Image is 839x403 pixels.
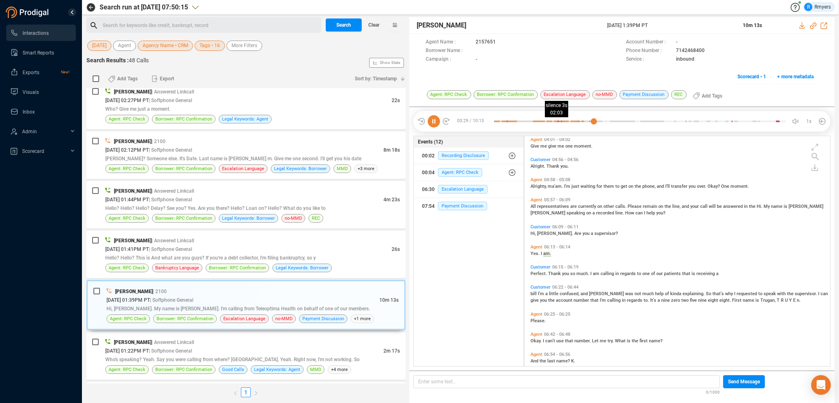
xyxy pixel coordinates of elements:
span: [PERSON_NAME] [789,204,823,209]
li: Smart Reports [6,44,76,61]
span: [DATE] 02:12PM PT [105,147,149,153]
span: representatives [537,204,570,209]
span: calls. [615,204,628,209]
span: help [655,291,665,296]
span: New! [61,64,69,80]
span: last [547,358,556,364]
button: 00:02Recording Disclosure [414,148,524,164]
span: Who's speaking? Yeah. Say you were calling from where? [GEOGRAPHIC_DATA]. Yeah. Right now, I'm no... [105,357,360,362]
span: Agent: RPC Check [109,214,145,222]
span: | Softphone General [149,98,192,103]
span: I'm [538,291,545,296]
span: the [632,338,639,344]
span: two [681,298,690,303]
span: | Answered Linkcall [152,188,194,194]
span: Please. [531,318,546,323]
span: Escalation Language [438,185,488,194]
span: [PERSON_NAME] [114,339,152,345]
span: Hello? Hello? This is And what are you guys? If you're a debt collector, I'm filing bankruptcy, so y [105,255,316,261]
span: I [644,210,646,216]
span: for [596,184,603,189]
span: receiving [696,271,716,276]
a: Inbox [10,103,69,120]
span: of [665,291,670,296]
button: More Filters [227,41,262,51]
span: Tags • 16 [200,41,220,51]
span: can [821,291,828,296]
span: on [586,210,592,216]
span: much. [576,271,590,276]
span: Agent: RPC Check [109,165,145,173]
div: grid [528,138,830,366]
button: Scorecard • 1 [733,70,771,83]
span: calling [601,271,615,276]
span: your [690,204,700,209]
span: give [531,298,540,303]
span: Search [336,18,351,32]
span: | Softphone General [149,348,192,354]
span: [DATE] 01:41PM PT [105,246,149,252]
button: Agent [113,41,136,51]
span: them [603,184,615,189]
span: | Softphone General [150,297,193,303]
span: moment. [574,143,592,149]
span: [DATE] 01:22PM PT [105,348,149,354]
span: speaking [567,210,586,216]
span: What [615,338,627,344]
span: T [777,298,781,303]
span: and [580,291,589,296]
div: 07:54 [422,200,435,213]
span: [DATE] 01:44PM PT [105,197,149,203]
span: [PERSON_NAME] [114,139,152,144]
span: Payment Discussion [438,202,487,210]
span: the [787,291,795,296]
span: Escalation Language [222,165,264,173]
span: One [721,184,730,189]
span: me [600,338,608,344]
img: prodigal-logo [6,7,51,18]
button: 07:54Payment Discussion [414,198,524,214]
span: All [531,204,537,209]
span: n. [797,298,800,303]
span: to [758,291,764,296]
span: Thank [546,164,560,169]
span: It's [650,298,658,303]
span: the [548,298,556,303]
a: Interactions [10,25,69,41]
span: that [565,338,574,344]
span: Agent: RPC Check [109,115,145,123]
li: Exports [6,64,76,80]
a: ExportsNew! [10,64,69,80]
span: So [706,291,712,296]
span: I [541,251,543,256]
button: Search [326,18,362,32]
span: me [540,143,548,149]
span: | 2100 [153,289,167,294]
span: | Answered Linkcall [152,89,194,95]
span: on [597,204,603,209]
span: calling [607,298,622,303]
span: help [646,210,656,216]
span: a [545,291,549,296]
span: supervisor? [594,231,618,236]
span: [DATE] 02:27PM PT [105,98,149,103]
span: our [656,271,664,276]
span: 26s [392,246,400,252]
div: Rmyers [804,3,831,11]
span: the [749,204,757,209]
span: a [591,231,594,236]
span: Agent: RPC Check [110,315,147,323]
span: Visuals [23,89,39,95]
span: regards [627,298,644,303]
li: Visuals [6,84,76,100]
span: confused, [560,291,580,296]
span: to [615,184,621,189]
span: one [565,143,574,149]
div: 00:02 [422,149,435,162]
span: I [543,338,545,344]
span: am. [543,251,551,257]
span: [PERSON_NAME]. [537,231,574,236]
span: transfer [671,184,689,189]
span: [DATE] 01:39PM PT [107,297,150,303]
span: [PERSON_NAME] [115,289,153,294]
